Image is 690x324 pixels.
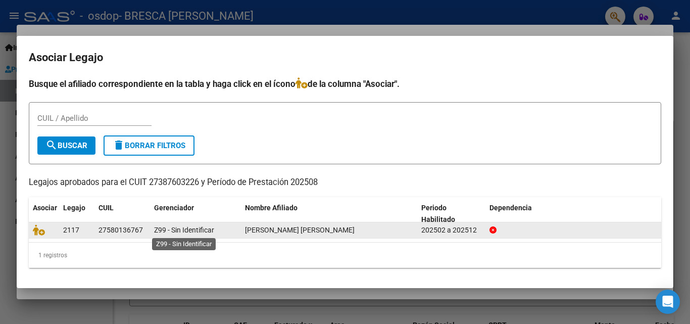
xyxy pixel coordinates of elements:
[45,141,87,150] span: Buscar
[104,135,194,156] button: Borrar Filtros
[33,204,57,212] span: Asociar
[29,77,661,90] h4: Busque el afiliado correspondiente en la tabla y haga click en el ícono de la columna "Asociar".
[45,139,58,151] mat-icon: search
[29,197,59,230] datatable-header-cell: Asociar
[421,224,481,236] div: 202502 a 202512
[421,204,455,223] span: Periodo Habilitado
[241,197,417,230] datatable-header-cell: Nombre Afiliado
[37,136,95,155] button: Buscar
[113,141,185,150] span: Borrar Filtros
[98,224,143,236] div: 27580136767
[94,197,150,230] datatable-header-cell: CUIL
[98,204,114,212] span: CUIL
[485,197,662,230] datatable-header-cell: Dependencia
[154,204,194,212] span: Gerenciador
[59,197,94,230] datatable-header-cell: Legajo
[656,290,680,314] div: Open Intercom Messenger
[63,226,79,234] span: 2117
[245,226,355,234] span: SUAREZ FARIAS VIOLETA ISABEL
[150,197,241,230] datatable-header-cell: Gerenciador
[29,176,661,189] p: Legajos aprobados para el CUIT 27387603226 y Período de Prestación 202508
[154,226,214,234] span: Z99 - Sin Identificar
[245,204,298,212] span: Nombre Afiliado
[113,139,125,151] mat-icon: delete
[29,243,661,268] div: 1 registros
[63,204,85,212] span: Legajo
[29,48,661,67] h2: Asociar Legajo
[417,197,485,230] datatable-header-cell: Periodo Habilitado
[489,204,532,212] span: Dependencia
